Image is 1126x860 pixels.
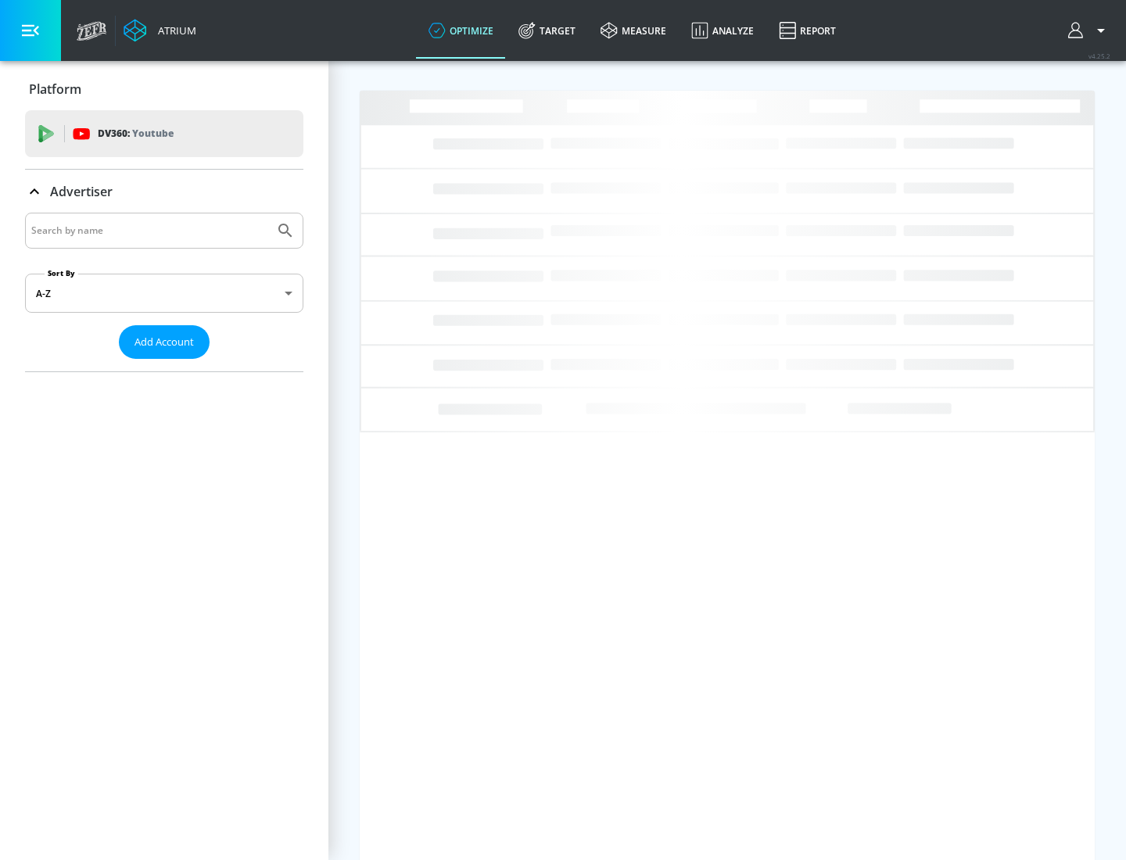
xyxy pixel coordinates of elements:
[679,2,766,59] a: Analyze
[588,2,679,59] a: measure
[25,67,303,111] div: Platform
[25,110,303,157] div: DV360: Youtube
[45,268,78,278] label: Sort By
[50,183,113,200] p: Advertiser
[25,213,303,371] div: Advertiser
[29,81,81,98] p: Platform
[1088,52,1110,60] span: v 4.25.2
[134,333,194,351] span: Add Account
[25,274,303,313] div: A-Z
[132,125,174,142] p: Youtube
[25,359,303,371] nav: list of Advertiser
[506,2,588,59] a: Target
[124,19,196,42] a: Atrium
[152,23,196,38] div: Atrium
[98,125,174,142] p: DV360:
[31,220,268,241] input: Search by name
[119,325,210,359] button: Add Account
[416,2,506,59] a: optimize
[25,170,303,213] div: Advertiser
[766,2,848,59] a: Report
